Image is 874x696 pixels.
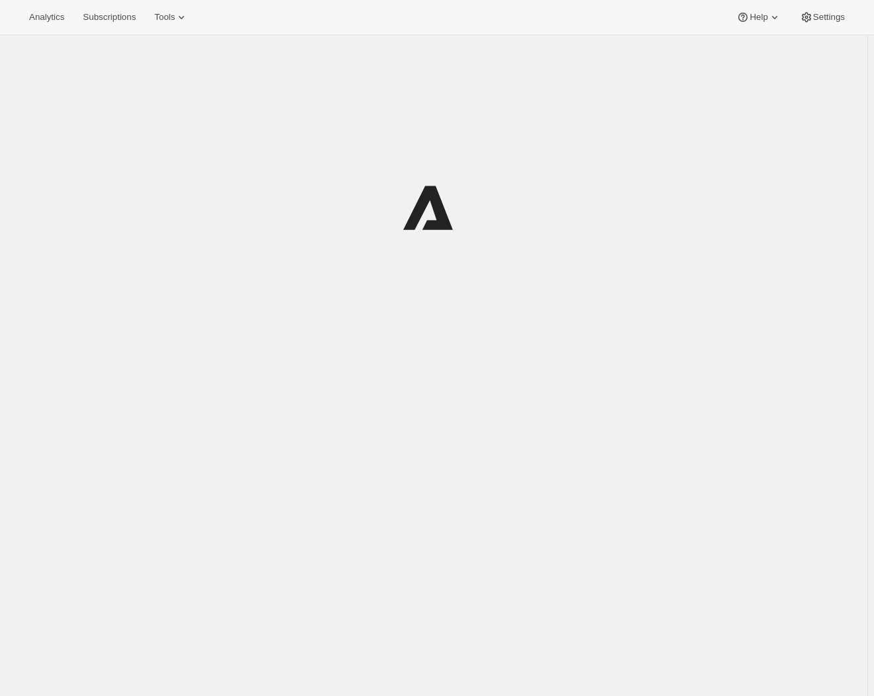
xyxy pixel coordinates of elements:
button: Analytics [21,8,72,27]
span: Subscriptions [83,12,136,23]
button: Help [728,8,789,27]
span: Help [750,12,767,23]
button: Settings [792,8,853,27]
span: Settings [813,12,845,23]
span: Tools [154,12,175,23]
span: Analytics [29,12,64,23]
button: Subscriptions [75,8,144,27]
button: Tools [146,8,196,27]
